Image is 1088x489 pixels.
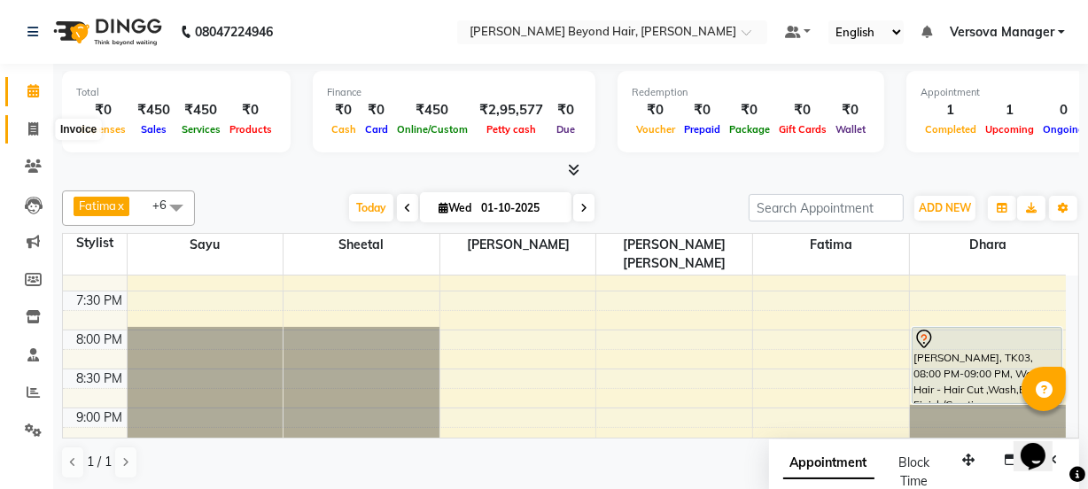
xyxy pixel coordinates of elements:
span: ADD NEW [919,201,971,214]
span: 1 / 1 [87,453,112,471]
span: Appointment [783,447,874,479]
span: +6 [152,198,180,212]
div: Invoice [56,119,101,140]
div: ₹0 [550,100,581,120]
div: Finance [327,85,581,100]
div: [PERSON_NAME], TK03, 08:00 PM-09:00 PM, Women Hair - Hair Cut ,Wash,Blowdry Finish/Creative [913,328,1061,403]
span: Dhara [910,234,1066,256]
a: x [116,198,124,213]
div: ₹2,95,577 [472,100,550,120]
div: ₹0 [632,100,680,120]
div: ₹0 [774,100,831,120]
span: Products [225,123,276,136]
span: Sayu [128,234,284,256]
span: Today [349,194,393,221]
div: 9:00 PM [74,408,127,427]
span: Fatima [753,234,909,256]
span: Upcoming [981,123,1038,136]
button: ADD NEW [914,196,975,221]
span: Online/Custom [392,123,472,136]
div: 1 [921,100,981,120]
div: ₹0 [680,100,725,120]
b: 08047224946 [195,7,273,57]
div: ₹450 [177,100,225,120]
span: Gift Cards [774,123,831,136]
div: ₹0 [327,100,361,120]
div: ₹0 [361,100,392,120]
div: ₹0 [225,100,276,120]
span: Package [725,123,774,136]
span: Fatima [79,198,116,213]
span: Petty cash [482,123,540,136]
span: Cash [327,123,361,136]
div: ₹0 [725,100,774,120]
span: Prepaid [680,123,725,136]
div: ₹450 [130,100,177,120]
span: Card [361,123,392,136]
span: Completed [921,123,981,136]
span: [PERSON_NAME] [440,234,596,256]
div: 8:00 PM [74,330,127,349]
span: Services [177,123,225,136]
div: 8:30 PM [74,369,127,388]
span: Wed [434,201,476,214]
span: Voucher [632,123,680,136]
iframe: chat widget [1014,418,1070,471]
span: Due [552,123,579,136]
span: [PERSON_NAME] [PERSON_NAME] [596,234,752,275]
div: Stylist [63,234,127,252]
div: ₹0 [76,100,130,120]
span: Sales [136,123,171,136]
span: Wallet [831,123,870,136]
input: Search Appointment [749,194,904,221]
div: 7:30 PM [74,291,127,310]
div: ₹450 [392,100,472,120]
span: Sheetal [284,234,439,256]
input: 2025-10-01 [476,195,564,221]
span: Versova Manager [950,23,1054,42]
img: logo [45,7,167,57]
div: Total [76,85,276,100]
span: Block Time [898,454,929,489]
div: ₹0 [831,100,870,120]
div: 1 [981,100,1038,120]
div: Redemption [632,85,870,100]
